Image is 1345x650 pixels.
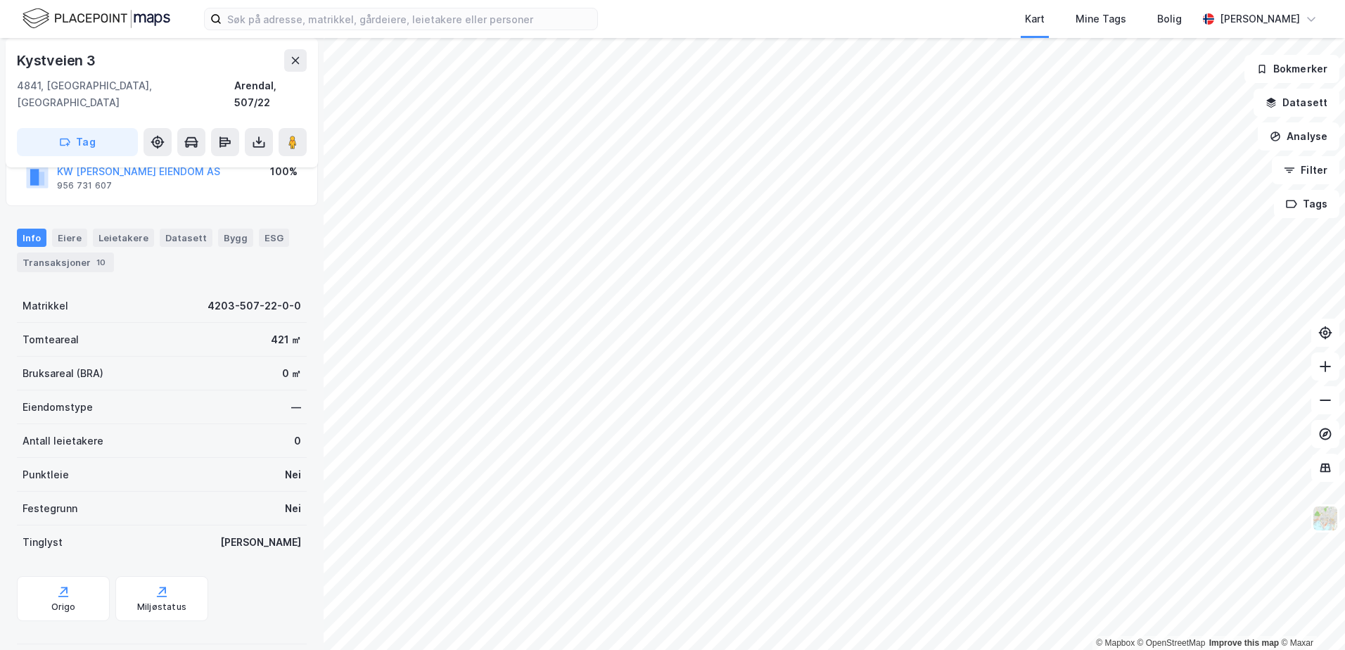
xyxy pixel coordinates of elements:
[1096,638,1135,648] a: Mapbox
[294,433,301,450] div: 0
[23,466,69,483] div: Punktleie
[208,298,301,314] div: 4203-507-22-0-0
[23,365,103,382] div: Bruksareal (BRA)
[17,128,138,156] button: Tag
[282,365,301,382] div: 0 ㎡
[259,229,289,247] div: ESG
[23,433,103,450] div: Antall leietakere
[17,253,114,272] div: Transaksjoner
[1157,11,1182,27] div: Bolig
[17,77,234,111] div: 4841, [GEOGRAPHIC_DATA], [GEOGRAPHIC_DATA]
[1275,582,1345,650] iframe: Chat Widget
[23,534,63,551] div: Tinglyst
[222,8,597,30] input: Søk på adresse, matrikkel, gårdeiere, leietakere eller personer
[93,229,154,247] div: Leietakere
[234,77,307,111] div: Arendal, 507/22
[285,466,301,483] div: Nei
[1258,122,1339,151] button: Analyse
[51,601,76,613] div: Origo
[270,163,298,180] div: 100%
[1275,582,1345,650] div: Kontrollprogram for chat
[218,229,253,247] div: Bygg
[17,229,46,247] div: Info
[271,331,301,348] div: 421 ㎡
[17,49,98,72] div: Kystveien 3
[1244,55,1339,83] button: Bokmerker
[1274,190,1339,218] button: Tags
[1220,11,1300,27] div: [PERSON_NAME]
[1137,638,1206,648] a: OpenStreetMap
[52,229,87,247] div: Eiere
[23,399,93,416] div: Eiendomstype
[1025,11,1045,27] div: Kart
[160,229,212,247] div: Datasett
[1272,156,1339,184] button: Filter
[1209,638,1279,648] a: Improve this map
[23,331,79,348] div: Tomteareal
[1076,11,1126,27] div: Mine Tags
[291,399,301,416] div: —
[23,298,68,314] div: Matrikkel
[94,255,108,269] div: 10
[1254,89,1339,117] button: Datasett
[23,6,170,31] img: logo.f888ab2527a4732fd821a326f86c7f29.svg
[285,500,301,517] div: Nei
[57,180,112,191] div: 956 731 607
[23,500,77,517] div: Festegrunn
[1312,505,1339,532] img: Z
[220,534,301,551] div: [PERSON_NAME]
[137,601,186,613] div: Miljøstatus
